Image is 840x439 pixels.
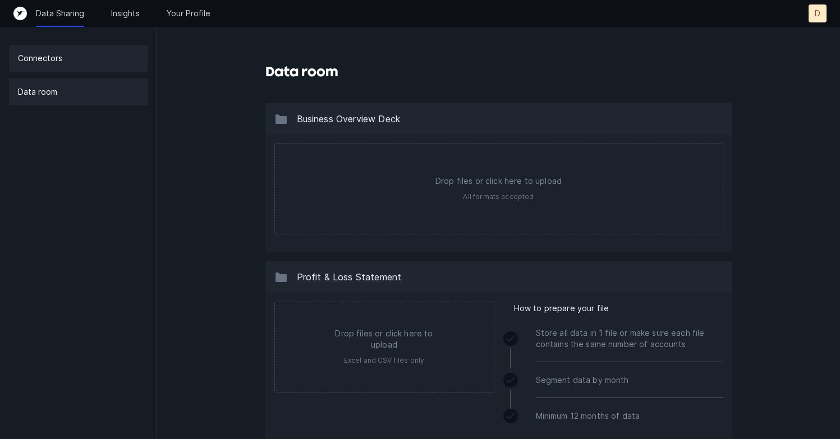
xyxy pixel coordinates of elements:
a: Insights [111,8,140,19]
span: Profit & Loss Statement [297,271,402,283]
img: 13c8d1aa17ce7ae226531ffb34303e38.svg [274,270,288,284]
img: 13c8d1aa17ce7ae226531ffb34303e38.svg [274,112,288,126]
div: Minimum 12 months of data [536,398,723,434]
p: Connectors [18,52,62,65]
button: D [809,4,827,22]
div: Store all data in 1 file or make sure each file contains the same number of accounts [536,315,723,362]
a: Data Sharing [36,8,84,19]
p: Data room [18,85,57,99]
span: Business Overview Deck [297,113,401,124]
a: Your Profile [167,8,210,19]
span: How to prepare your file [514,302,609,315]
div: Segment data by month [536,362,723,398]
h3: Data room [265,63,338,81]
a: Data room [9,78,148,105]
a: Connectors [9,45,148,72]
p: D [815,8,820,19]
